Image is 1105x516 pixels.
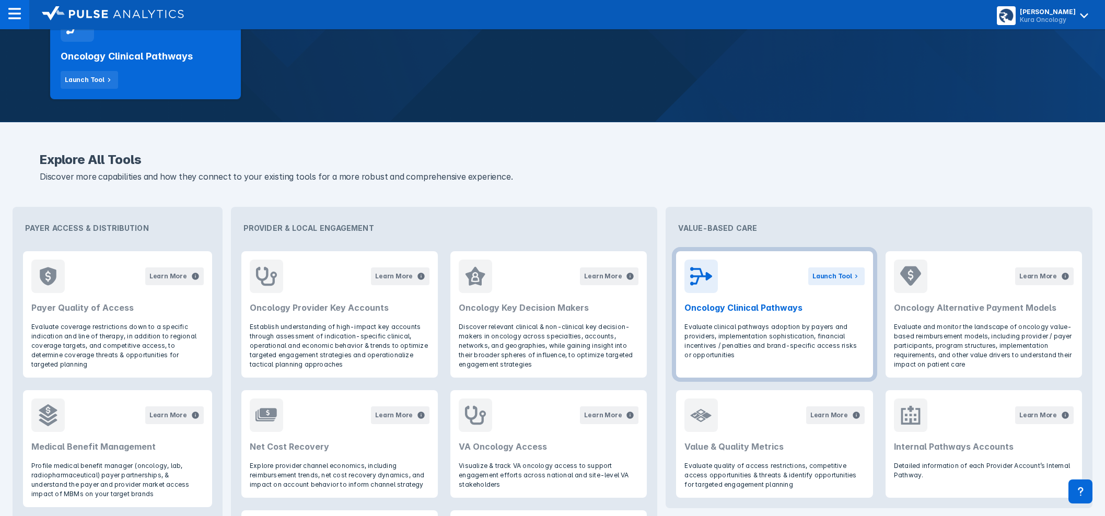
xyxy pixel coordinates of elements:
[61,71,118,89] button: Launch Tool
[31,301,204,314] h2: Payer Quality of Access
[375,411,413,420] div: Learn More
[584,411,622,420] div: Learn More
[145,406,204,424] button: Learn More
[1068,479,1092,503] div: Contact Support
[1019,411,1057,420] div: Learn More
[29,6,184,23] a: logo
[250,301,429,314] h2: Oncology Provider Key Accounts
[894,322,1074,369] p: Evaluate and monitor the landscape of oncology value-based reimbursement models, including provid...
[684,461,864,489] p: Evaluate quality of access restrictions, competitive access opportunities & threats & identify op...
[894,301,1074,314] h2: Oncology Alternative Payment Models
[459,322,638,369] p: Discover relevant clinical & non-clinical key decision-makers in oncology across specialties, acc...
[235,211,654,245] div: Provider & Local Engagement
[999,8,1014,23] img: menu button
[145,267,204,285] button: Learn More
[250,461,429,489] p: Explore provider channel economics, including reimbursement trends, net cost recovery dynamics, a...
[808,267,865,285] button: Launch Tool
[31,440,204,453] h2: Medical Benefit Management
[17,211,218,245] div: Payer Access & Distribution
[580,267,638,285] button: Learn More
[40,170,1065,184] p: Discover more capabilities and how they connect to your existing tools for a more robust and comp...
[250,322,429,369] p: Establish understanding of high-impact key accounts through assessment of indication-specific cli...
[31,461,204,499] p: Profile medical benefit manager (oncology, lab, radiopharmaceutical) payer partnerships, & unders...
[806,406,865,424] button: Learn More
[459,440,638,453] h2: VA Oncology Access
[894,440,1074,453] h2: Internal Pathways Accounts
[149,272,187,281] div: Learn More
[810,411,848,420] div: Learn More
[812,272,852,281] div: Launch Tool
[250,440,429,453] h2: Net Cost Recovery
[31,322,204,369] p: Evaluate coverage restrictions down to a specific indication and line of therapy, in addition to ...
[670,211,1088,245] div: Value-Based Care
[684,322,864,360] p: Evaluate clinical pathways adoption by payers and providers, implementation sophistication, finan...
[1020,8,1076,16] div: [PERSON_NAME]
[894,461,1074,480] p: Detailed information of each Provider Account’s Internal Pathway.
[684,440,864,453] h2: Value & Quality Metrics
[459,301,638,314] h2: Oncology Key Decision Makers
[371,267,429,285] button: Learn More
[584,272,622,281] div: Learn More
[1019,272,1057,281] div: Learn More
[684,301,864,314] h2: Oncology Clinical Pathways
[61,50,193,63] h2: Oncology Clinical Pathways
[42,6,184,21] img: logo
[1015,406,1074,424] button: Learn More
[1020,16,1076,24] div: Kura Oncology
[459,461,638,489] p: Visualize & track VA oncology access to support engagement efforts across national and site-level...
[1015,267,1074,285] button: Learn More
[375,272,413,281] div: Learn More
[371,406,429,424] button: Learn More
[40,154,1065,166] h2: Explore All Tools
[149,411,187,420] div: Learn More
[8,7,21,20] img: menu--horizontal.svg
[65,75,104,85] div: Launch Tool
[580,406,638,424] button: Learn More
